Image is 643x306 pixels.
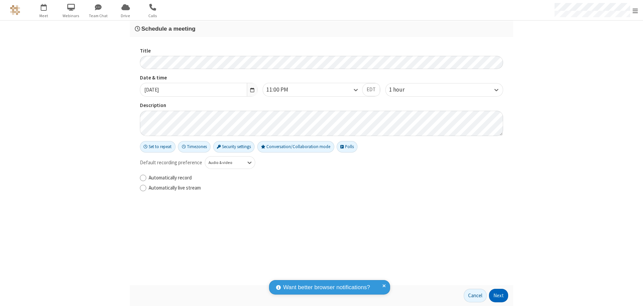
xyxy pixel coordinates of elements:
[140,102,503,109] label: Description
[140,47,503,55] label: Title
[389,86,416,94] div: 1 hour
[149,174,503,182] label: Automatically record
[213,141,255,152] button: Security settings
[489,289,508,302] button: Next
[178,141,211,152] button: Timezones
[283,283,370,292] span: Want better browser notifications?
[59,13,84,19] span: Webinars
[140,13,165,19] span: Calls
[141,25,195,32] span: Schedule a meeting
[362,83,380,97] button: EDT
[257,141,334,152] button: Conversation/Collaboration mode
[337,141,357,152] button: Polls
[140,74,258,82] label: Date & time
[86,13,111,19] span: Team Chat
[10,5,20,15] img: QA Selenium DO NOT DELETE OR CHANGE
[113,13,138,19] span: Drive
[149,184,503,192] label: Automatically live stream
[209,160,240,166] div: Audio & video
[266,86,300,94] div: 11:00 PM
[31,13,56,19] span: Meet
[464,289,487,302] button: Cancel
[140,159,202,167] span: Default recording preference
[140,141,176,152] button: Set to repeat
